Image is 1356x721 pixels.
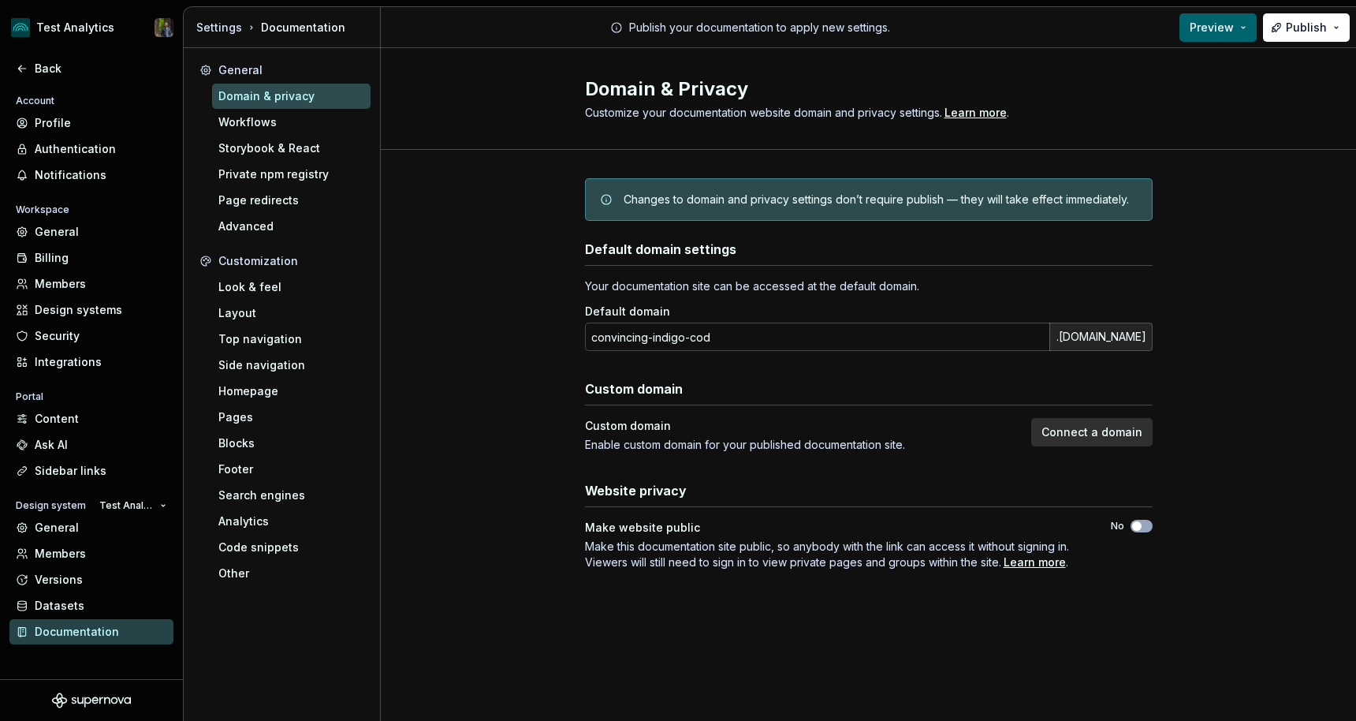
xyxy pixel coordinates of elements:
[624,192,1129,207] div: Changes to domain and privacy settings don’t require publish — they will take effect immediately.
[9,200,76,219] div: Workspace
[35,437,167,453] div: Ask AI
[218,383,364,399] div: Homepage
[9,593,173,618] a: Datasets
[9,297,173,323] a: Design systems
[11,18,30,37] img: 418c6d47-6da6-4103-8b13-b5999f8989a1.png
[9,496,92,515] div: Design system
[585,304,670,319] label: Default domain
[196,20,374,35] div: Documentation
[944,105,1007,121] div: Learn more
[585,437,1022,453] div: Enable custom domain for your published documentation site.
[1111,520,1124,532] label: No
[218,331,364,347] div: Top navigation
[212,379,371,404] a: Homepage
[1263,13,1350,42] button: Publish
[9,136,173,162] a: Authentication
[35,520,167,536] div: General
[9,541,173,566] a: Members
[1286,20,1327,35] span: Publish
[196,20,242,35] button: Settings
[629,20,890,35] p: Publish your documentation to apply new settings.
[35,598,167,614] div: Datasets
[99,499,154,512] span: Test Analytics
[35,354,167,370] div: Integrations
[212,483,371,508] a: Search engines
[35,276,167,292] div: Members
[218,253,364,269] div: Customization
[585,539,1082,570] span: .
[9,245,173,271] a: Billing
[585,379,683,398] h3: Custom domain
[9,432,173,458] a: Ask AI
[9,110,173,136] a: Profile
[218,409,364,425] div: Pages
[1031,418,1153,446] button: Connect a domain
[35,463,167,479] div: Sidebar links
[218,114,364,130] div: Workflows
[1049,323,1153,351] div: .[DOMAIN_NAME]
[212,561,371,586] a: Other
[212,162,371,187] a: Private npm registry
[585,481,687,500] h3: Website privacy
[218,140,364,156] div: Storybook & React
[212,535,371,560] a: Code snippets
[212,110,371,135] a: Workflows
[218,461,364,477] div: Footer
[9,349,173,375] a: Integrations
[9,406,173,431] a: Content
[36,20,114,35] div: Test Analytics
[212,188,371,213] a: Page redirects
[218,279,364,295] div: Look & feel
[218,357,364,373] div: Side navigation
[585,240,736,259] h3: Default domain settings
[1179,13,1257,42] button: Preview
[155,18,173,37] img: Simon Désilets
[218,219,364,234] div: Advanced
[212,509,371,534] a: Analytics
[212,214,371,239] a: Advanced
[9,163,173,188] a: Notifications
[218,435,364,451] div: Blocks
[218,62,364,78] div: General
[212,431,371,456] a: Blocks
[52,693,131,708] svg: Supernova Logo
[212,327,371,352] a: Top navigation
[9,323,173,349] a: Security
[218,566,364,581] div: Other
[218,88,364,104] div: Domain & privacy
[212,136,371,161] a: Storybook & React
[35,141,167,157] div: Authentication
[9,619,173,644] a: Documentation
[585,520,700,536] div: Make website public
[35,61,167,77] div: Back
[942,107,1009,119] span: .
[35,224,167,240] div: General
[1190,20,1234,35] span: Preview
[585,418,671,434] div: Custom domain
[9,92,61,110] div: Account
[218,514,364,529] div: Analytics
[35,572,167,588] div: Versions
[212,301,371,326] a: Layout
[3,10,180,45] button: Test AnalyticsSimon Désilets
[585,106,942,119] span: Customize your documentation website domain and privacy settings.
[218,540,364,555] div: Code snippets
[218,192,364,208] div: Page redirects
[35,411,167,427] div: Content
[35,115,167,131] div: Profile
[9,56,173,81] a: Back
[212,275,371,300] a: Look & feel
[218,305,364,321] div: Layout
[9,567,173,592] a: Versions
[9,515,173,540] a: General
[218,166,364,182] div: Private npm registry
[212,84,371,109] a: Domain & privacy
[1004,555,1066,570] a: Learn more
[35,167,167,183] div: Notifications
[212,405,371,430] a: Pages
[9,219,173,245] a: General
[585,77,1134,102] h2: Domain & Privacy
